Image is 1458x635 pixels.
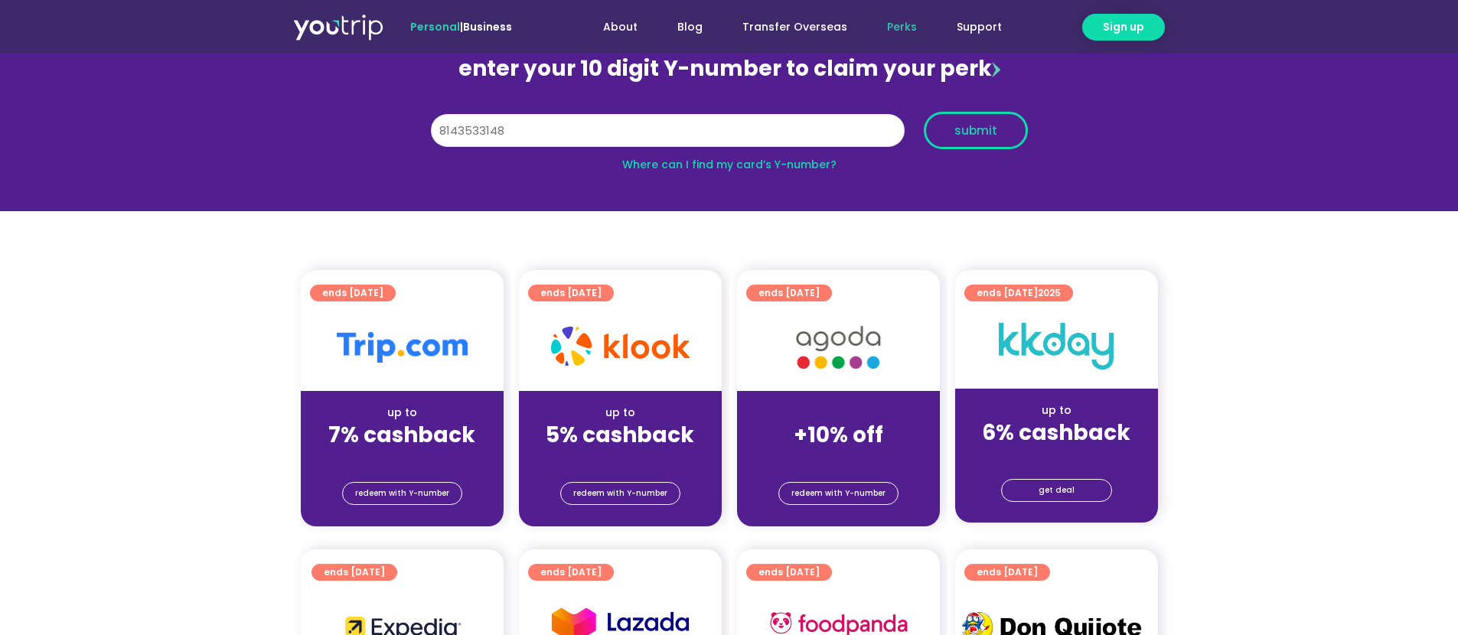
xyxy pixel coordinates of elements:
span: ends [DATE] [758,564,820,581]
span: ends [DATE] [977,285,1061,301]
form: Y Number [431,112,1028,161]
a: About [583,13,657,41]
span: | [410,19,512,34]
div: (for stays only) [749,449,928,465]
span: ends [DATE] [324,564,385,581]
div: up to [967,402,1146,418]
a: ends [DATE] [746,564,832,581]
a: ends [DATE]2025 [964,285,1073,301]
span: submit [954,125,997,136]
button: submit [924,112,1028,149]
span: redeem with Y-number [573,483,667,504]
a: Business [463,19,512,34]
div: up to [313,405,491,421]
a: redeem with Y-number [778,482,899,505]
a: Transfer Overseas [722,13,867,41]
input: 10 digit Y-number (e.g. 8123456789) [431,114,905,148]
span: ends [DATE] [977,564,1038,581]
a: ends [DATE] [528,285,614,301]
a: ends [DATE] [528,564,614,581]
span: ends [DATE] [322,285,383,301]
strong: 7% cashback [328,420,475,450]
a: Support [937,13,1022,41]
a: redeem with Y-number [342,482,462,505]
a: get deal [1001,479,1112,502]
strong: +10% off [794,420,883,450]
a: ends [DATE] [310,285,396,301]
span: ends [DATE] [540,564,602,581]
div: enter your 10 digit Y-number to claim your perk [423,49,1036,89]
div: up to [531,405,709,421]
span: get deal [1039,480,1075,501]
a: Perks [867,13,937,41]
span: ends [DATE] [758,285,820,301]
span: redeem with Y-number [791,483,886,504]
a: ends [DATE] [746,285,832,301]
a: ends [DATE] [311,564,397,581]
span: redeem with Y-number [355,483,449,504]
span: Sign up [1103,19,1144,35]
a: Blog [657,13,722,41]
strong: 6% cashback [982,418,1130,448]
a: ends [DATE] [964,564,1050,581]
a: Where can I find my card’s Y-number? [622,157,837,172]
a: Sign up [1082,14,1165,41]
span: ends [DATE] [540,285,602,301]
div: (for stays only) [313,449,491,465]
strong: 5% cashback [546,420,694,450]
div: (for stays only) [531,449,709,465]
a: redeem with Y-number [560,482,680,505]
span: 2025 [1038,286,1061,299]
span: Personal [410,19,460,34]
span: up to [824,405,853,420]
nav: Menu [553,13,1022,41]
div: (for stays only) [967,447,1146,463]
